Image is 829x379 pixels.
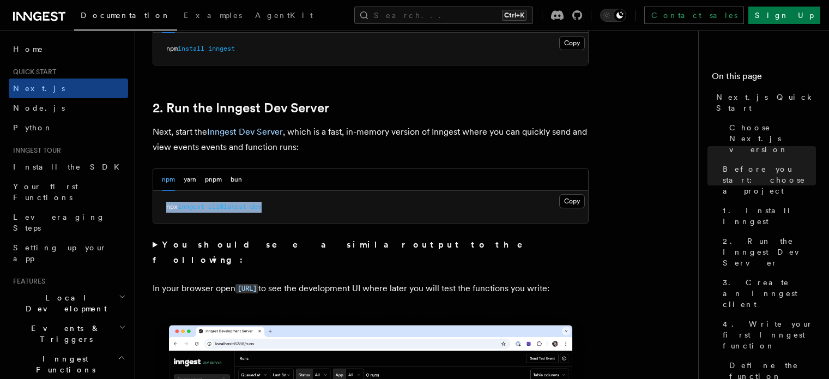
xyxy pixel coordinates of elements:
a: Leveraging Steps [9,207,128,238]
a: 2. Run the Inngest Dev Server [153,100,329,116]
span: Your first Functions [13,182,78,202]
a: Before you start: choose a project [718,159,816,201]
a: 1. Install Inngest [718,201,816,231]
h4: On this page [712,70,816,87]
a: 3. Create an Inngest client [718,273,816,314]
span: 1. Install Inngest [723,205,816,227]
a: Sign Up [748,7,820,24]
span: dev [250,203,262,210]
a: AgentKit [249,3,319,29]
button: Toggle dark mode [600,9,626,22]
button: Events & Triggers [9,318,128,349]
code: [URL] [235,284,258,293]
span: inngest [208,45,235,52]
a: Choose Next.js version [725,118,816,159]
p: Next, start the , which is a fast, in-memory version of Inngest where you can quickly send and vi... [153,124,589,155]
a: Setting up your app [9,238,128,268]
a: Home [9,39,128,59]
span: inngest-cli@latest [178,203,246,210]
span: Events & Triggers [9,323,119,345]
span: install [178,45,204,52]
a: Next.js [9,79,128,98]
span: Install the SDK [13,163,126,171]
button: bun [231,169,242,191]
span: Python [13,123,53,132]
button: yarn [184,169,196,191]
span: Inngest Functions [9,353,118,375]
span: Before you start: choose a project [723,164,816,196]
a: Next.js Quick Start [712,87,816,118]
span: Next.js Quick Start [716,92,816,113]
span: Quick start [9,68,56,76]
span: AgentKit [255,11,313,20]
span: Inngest tour [9,146,61,155]
a: [URL] [235,283,258,293]
a: Inngest Dev Server [207,127,283,137]
button: npm [162,169,175,191]
span: Examples [184,11,242,20]
a: Examples [177,3,249,29]
span: Local Development [9,292,119,314]
span: Next.js [13,84,65,93]
a: 4. Write your first Inngest function [718,314,816,356]
span: Documentation [81,11,171,20]
span: npm [166,45,178,52]
button: Copy [559,194,585,208]
span: npx [166,203,178,210]
span: 2. Run the Inngest Dev Server [723,236,816,268]
a: Contact sales [644,7,744,24]
span: 3. Create an Inngest client [723,277,816,310]
span: Node.js [13,104,65,112]
span: Setting up your app [13,243,107,263]
summary: You should see a similar output to the following: [153,237,589,268]
kbd: Ctrl+K [502,10,527,21]
button: pnpm [205,169,222,191]
a: Node.js [9,98,128,118]
span: Home [13,44,44,55]
span: 4. Write your first Inngest function [723,318,816,351]
a: Your first Functions [9,177,128,207]
button: Local Development [9,288,128,318]
a: 2. Run the Inngest Dev Server [718,231,816,273]
a: Python [9,118,128,137]
a: Documentation [74,3,177,31]
span: Features [9,277,45,286]
strong: You should see a similar output to the following: [153,239,538,265]
span: Choose Next.js version [729,122,816,155]
span: Leveraging Steps [13,213,105,232]
a: Install the SDK [9,157,128,177]
p: In your browser open to see the development UI where later you will test the functions you write: [153,281,589,297]
button: Search...Ctrl+K [354,7,533,24]
button: Copy [559,36,585,50]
